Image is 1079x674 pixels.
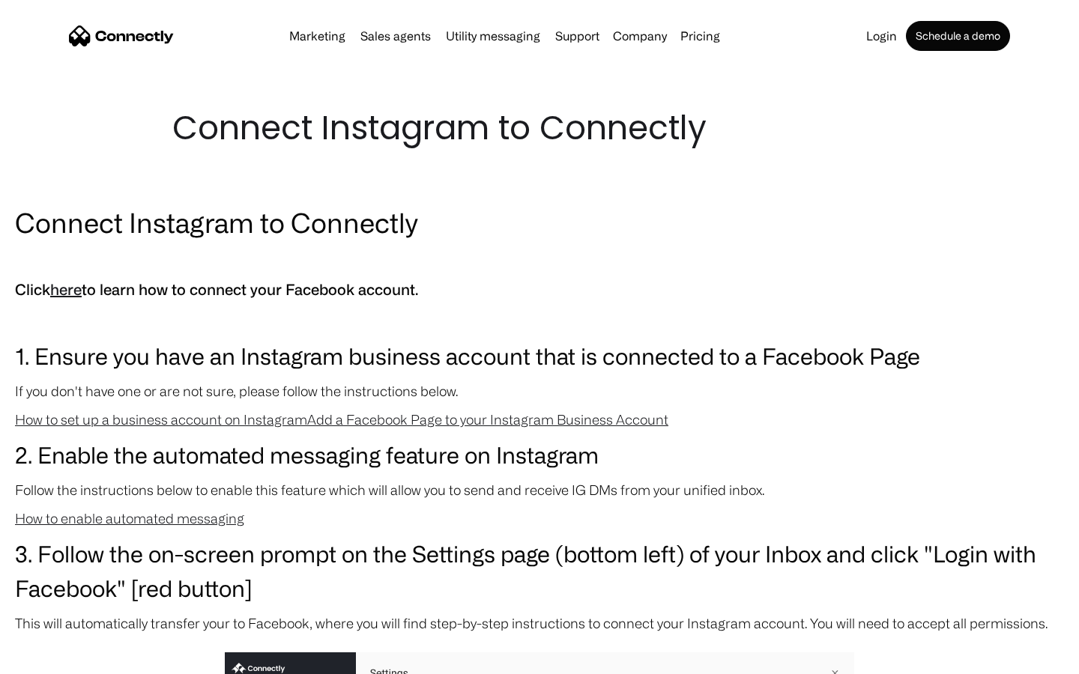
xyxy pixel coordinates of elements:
[440,30,546,42] a: Utility messaging
[15,648,90,669] aside: Language selected: English
[613,25,667,46] div: Company
[15,380,1064,401] p: If you don't have one or are not sure, please follow the instructions below.
[30,648,90,669] ul: Language list
[15,613,1064,634] p: This will automatically transfer your to Facebook, where you will find step-by-step instructions ...
[15,277,1064,303] h5: Click to learn how to connect your Facebook account.
[15,338,1064,373] h3: 1. Ensure you have an Instagram business account that is connected to a Facebook Page
[549,30,605,42] a: Support
[674,30,726,42] a: Pricing
[15,437,1064,472] h3: 2. Enable the automated messaging feature on Instagram
[15,204,1064,241] h2: Connect Instagram to Connectly
[15,536,1064,605] h3: 3. Follow the on-screen prompt on the Settings page (bottom left) of your Inbox and click "Login ...
[906,21,1010,51] a: Schedule a demo
[69,25,174,47] a: home
[172,105,907,151] h1: Connect Instagram to Connectly
[608,25,671,46] div: Company
[50,281,82,298] a: here
[15,412,307,427] a: How to set up a business account on Instagram
[15,249,1064,270] p: ‍
[354,30,437,42] a: Sales agents
[283,30,351,42] a: Marketing
[860,30,903,42] a: Login
[15,511,244,526] a: How to enable automated messaging
[15,479,1064,500] p: Follow the instructions below to enable this feature which will allow you to send and receive IG ...
[15,310,1064,331] p: ‍
[307,412,668,427] a: Add a Facebook Page to your Instagram Business Account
